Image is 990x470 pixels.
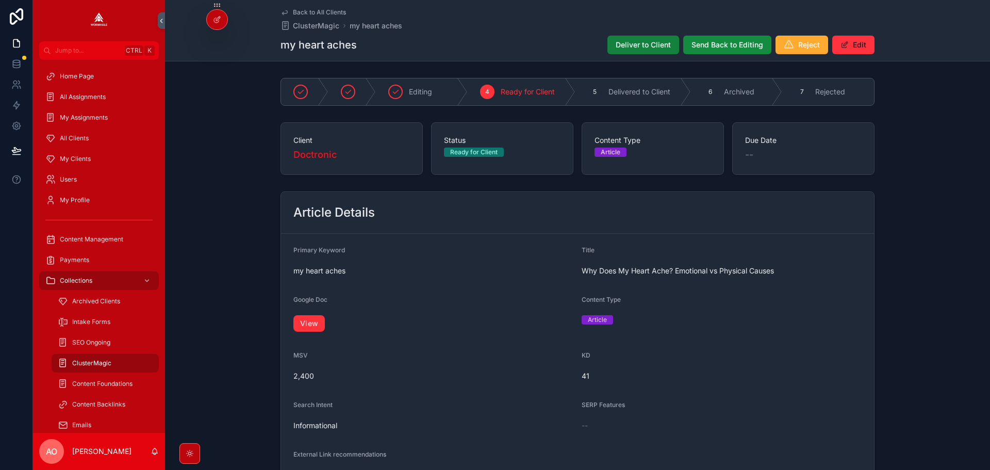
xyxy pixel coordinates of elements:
[293,296,327,303] span: Google Doc
[72,338,110,347] span: SEO Ongoing
[52,313,159,331] a: Intake Forms
[280,38,357,52] h1: my heart aches
[582,371,862,381] span: 41
[293,148,337,162] a: Doctronic
[280,8,346,17] a: Back to All Clients
[60,134,89,142] span: All Clients
[293,420,573,431] span: Informational
[775,36,828,54] button: Reject
[72,421,91,429] span: Emails
[280,21,339,31] a: ClusterMagic
[745,135,862,145] span: Due Date
[607,36,679,54] button: Deliver to Client
[293,246,345,254] span: Primary Keyword
[39,191,159,209] a: My Profile
[608,87,670,97] span: Delivered to Client
[72,297,120,305] span: Archived Clients
[91,12,107,29] img: App logo
[293,371,573,381] span: 2,400
[815,87,845,97] span: Rejected
[60,256,89,264] span: Payments
[691,40,763,50] span: Send Back to Editing
[55,46,121,55] span: Jump to...
[293,351,308,359] span: MSV
[52,292,159,311] a: Archived Clients
[39,230,159,249] a: Content Management
[145,46,154,55] span: K
[60,114,108,122] span: My Assignments
[39,150,159,168] a: My Clients
[582,266,862,276] span: Why Does My Heart Ache? Emotional vs Physical Causes
[60,277,92,285] span: Collections
[582,351,590,359] span: KD
[616,40,671,50] span: Deliver to Client
[745,148,753,162] span: --
[52,395,159,414] a: Content Backlinks
[350,21,402,31] a: my heart aches
[450,148,498,157] div: Ready for Client
[601,148,620,157] div: Article
[52,333,159,352] a: SEO Ongoing
[485,88,489,96] span: 4
[593,88,597,96] span: 5
[582,401,625,409] span: SERP Features
[72,318,110,326] span: Intake Forms
[724,87,754,97] span: Archived
[832,36,874,54] button: Edit
[39,41,159,60] button: Jump to...CtrlK
[60,235,123,244] span: Content Management
[582,296,621,303] span: Content Type
[39,88,159,106] a: All Assignments
[582,246,595,254] span: Title
[293,21,339,31] span: ClusterMagic
[293,266,573,276] span: my heart aches
[293,315,325,332] a: View
[293,8,346,17] span: Back to All Clients
[60,72,94,80] span: Home Page
[125,45,143,56] span: Ctrl
[39,129,159,148] a: All Clients
[293,401,333,409] span: Search Intent
[39,67,159,86] a: Home Page
[39,251,159,269] a: Payments
[409,87,432,97] span: Editing
[595,135,711,145] span: Content Type
[52,416,159,434] a: Emails
[501,87,555,97] span: Ready for Client
[588,315,607,325] div: Article
[60,155,91,163] span: My Clients
[293,135,410,145] span: Client
[39,271,159,290] a: Collections
[60,196,90,204] span: My Profile
[582,420,588,431] span: --
[52,354,159,372] a: ClusterMagic
[39,108,159,127] a: My Assignments
[60,175,77,184] span: Users
[72,446,131,457] p: [PERSON_NAME]
[683,36,771,54] button: Send Back to Editing
[798,40,820,50] span: Reject
[72,380,133,388] span: Content Foundations
[72,359,111,367] span: ClusterMagic
[293,204,375,221] h2: Article Details
[52,375,159,393] a: Content Foundations
[39,170,159,189] a: Users
[46,445,57,458] span: AO
[72,400,125,409] span: Content Backlinks
[33,60,165,433] div: scrollable content
[444,135,560,145] span: Status
[60,93,106,101] span: All Assignments
[708,88,712,96] span: 6
[293,450,386,458] span: External Link recommendations
[800,88,804,96] span: 7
